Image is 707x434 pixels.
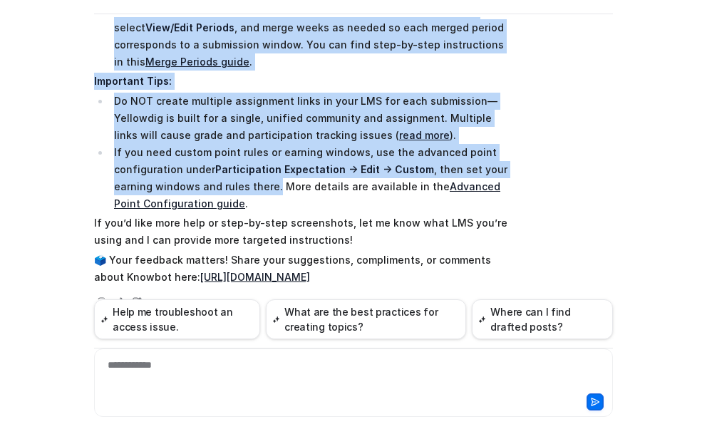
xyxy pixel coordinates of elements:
button: What are the best practices for creating topics? [266,299,466,339]
strong: Participation Expectation → Edit → Custom [215,163,434,175]
button: Where can I find drafted posts? [472,299,613,339]
a: [URL][DOMAIN_NAME] [200,271,310,283]
li: Do NOT create multiple assignment links in your LMS for each submission—Yellowdig is built for a ... [110,93,511,144]
a: Merge Periods guide [145,56,249,68]
p: If you’d like more help or step-by-step screenshots, let me know what LMS you’re using and I can ... [94,215,511,249]
button: Help me troubleshoot an access issue. [94,299,260,339]
strong: Important Tips: [94,75,172,87]
li: If you need custom point rules or earning windows, use the advanced point configuration under , t... [110,144,511,212]
strong: View/Edit Periods [145,21,234,33]
a: Advanced Point Configuration guide [114,180,500,210]
li: To do this, go to , then select , and merge weeks as needed so each merged period corresponds to ... [110,2,511,71]
a: read more [399,129,450,141]
p: 🗳️ Your feedback matters! Share your suggestions, compliments, or comments about Knowbot here: [94,252,511,286]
